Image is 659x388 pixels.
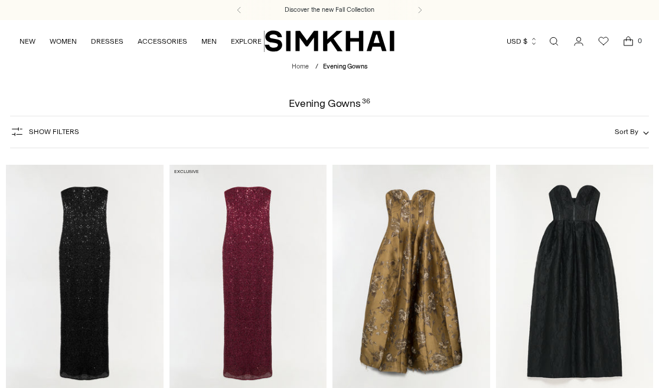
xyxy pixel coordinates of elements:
a: Home [292,63,309,70]
button: Show Filters [10,122,79,141]
a: Wishlist [592,30,615,53]
a: WOMEN [50,28,77,54]
div: 36 [362,98,370,109]
a: ACCESSORIES [138,28,187,54]
a: Discover the new Fall Collection [285,5,374,15]
button: USD $ [507,28,538,54]
span: Show Filters [29,128,79,136]
h1: Evening Gowns [289,98,370,109]
span: Sort By [615,128,638,136]
a: SIMKHAI [265,30,394,53]
a: EXPLORE [231,28,262,54]
button: Sort By [615,125,649,138]
a: MEN [201,28,217,54]
a: Open cart modal [616,30,640,53]
div: / [315,62,318,72]
a: Go to the account page [567,30,591,53]
span: 0 [634,35,645,46]
a: Open search modal [542,30,566,53]
span: Evening Gowns [323,63,367,70]
a: DRESSES [91,28,123,54]
a: NEW [19,28,35,54]
nav: breadcrumbs [292,62,367,72]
